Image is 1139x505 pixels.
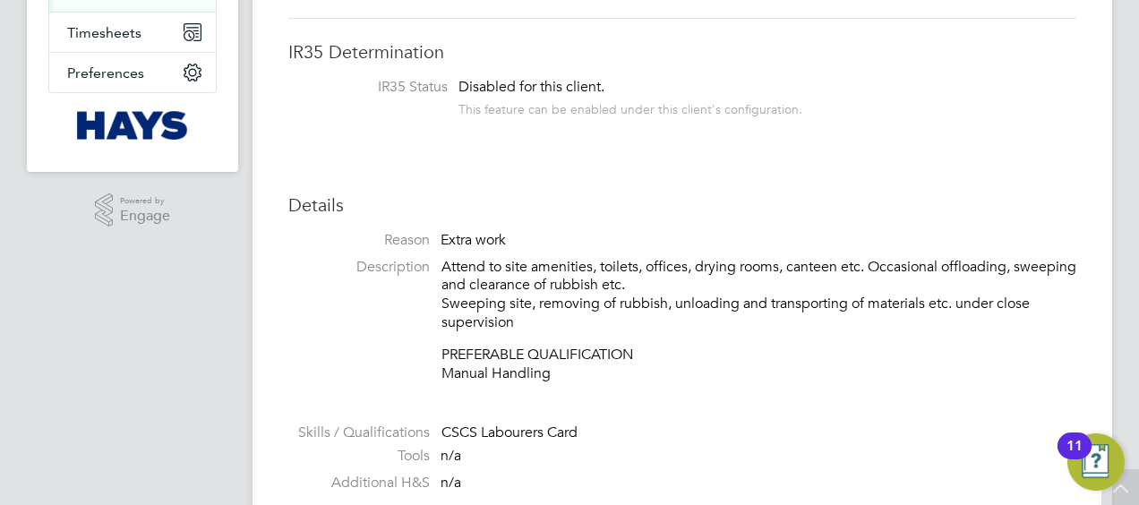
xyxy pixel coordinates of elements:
a: Powered byEngage [95,193,171,227]
span: Timesheets [67,24,141,41]
p: Attend to site amenities, toilets, offices, drying rooms, canteen etc. Occasional offloading, swe... [441,258,1076,332]
div: CSCS Labourers Card [441,424,1076,442]
span: n/a [441,474,461,492]
button: Open Resource Center, 11 new notifications [1067,433,1125,491]
div: This feature can be enabled under this client's configuration. [458,97,802,117]
img: hays-logo-retina.png [77,111,189,140]
label: Reason [288,231,430,250]
span: Powered by [120,193,170,209]
label: Description [288,258,430,277]
label: IR35 Status [306,78,448,97]
label: Skills / Qualifications [288,424,430,442]
span: Disabled for this client. [458,78,604,96]
h3: IR35 Determination [288,40,1076,64]
p: PREFERABLE QUALIFICATION Manual Handling [441,346,1076,383]
div: 11 [1066,446,1083,469]
a: Go to home page [48,111,217,140]
button: Timesheets [49,13,216,52]
span: n/a [441,447,461,465]
span: Preferences [67,64,144,81]
label: Tools [288,447,430,466]
button: Preferences [49,53,216,92]
span: Engage [120,209,170,224]
label: Additional H&S [288,474,430,492]
span: Extra work [441,231,506,249]
h3: Details [288,193,1076,217]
